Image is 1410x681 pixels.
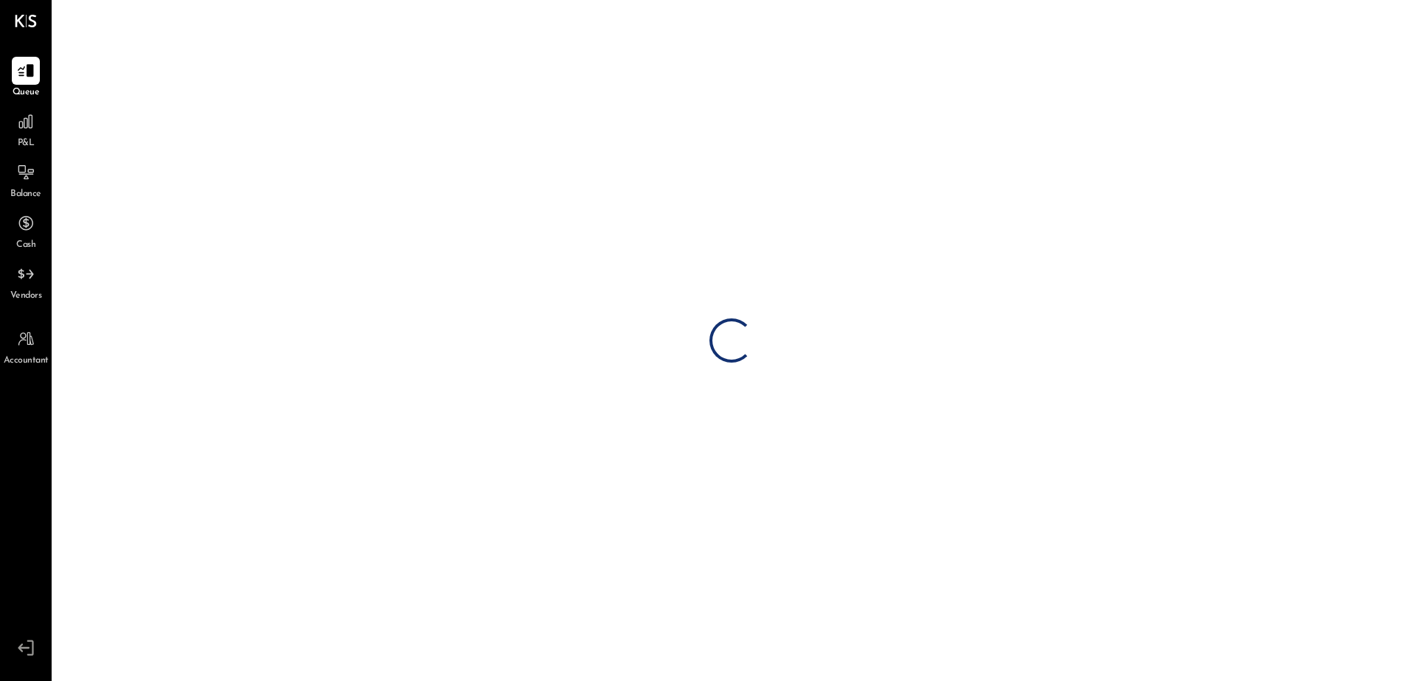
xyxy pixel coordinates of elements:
a: Accountant [1,325,51,368]
span: Queue [13,86,40,99]
a: Queue [1,57,51,99]
span: Vendors [10,290,42,303]
a: P&L [1,108,51,150]
a: Vendors [1,260,51,303]
span: P&L [18,137,35,150]
span: Balance [10,188,41,201]
a: Cash [1,209,51,252]
span: Cash [16,239,35,252]
a: Balance [1,158,51,201]
span: Accountant [4,355,49,368]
